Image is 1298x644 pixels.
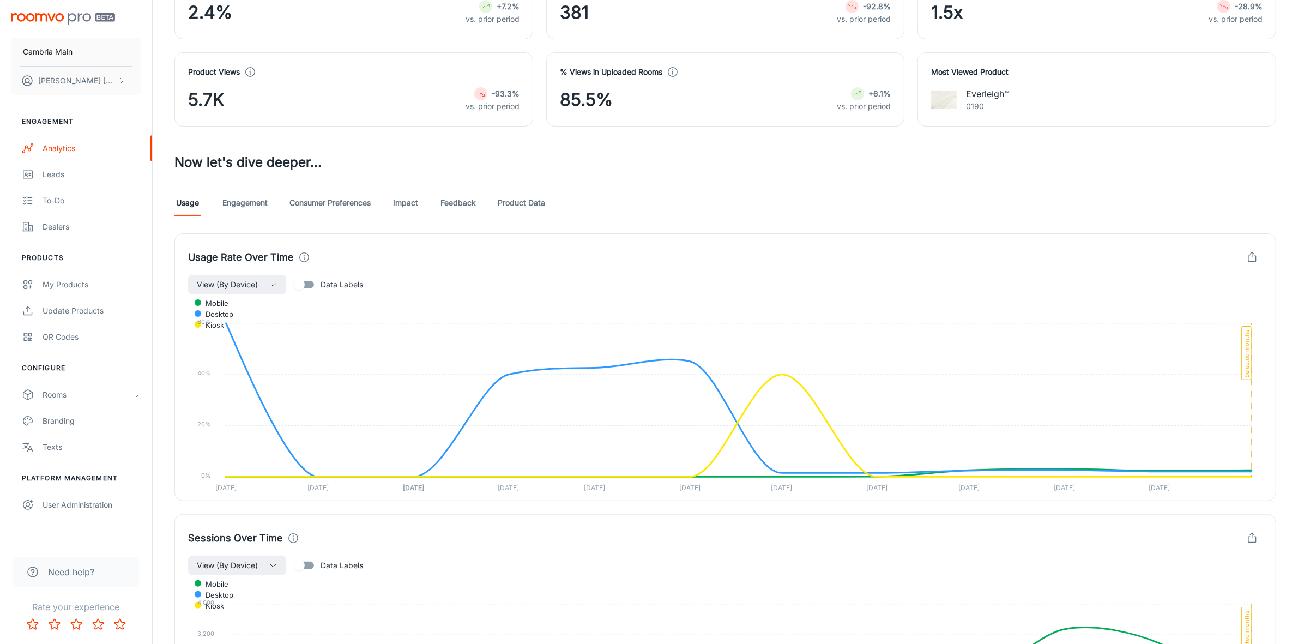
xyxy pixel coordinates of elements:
[679,484,701,492] tspan: [DATE]
[466,13,520,25] p: vs. prior period
[188,250,294,265] h4: Usage Rate Over Time
[215,484,237,492] tspan: [DATE]
[868,89,891,98] strong: +6.1%
[23,46,73,58] p: Cambria Main
[393,190,419,216] a: Impact
[43,441,141,453] div: Texts
[11,13,115,25] img: Roomvo PRO Beta
[958,484,980,492] tspan: [DATE]
[966,100,1010,112] p: 0190
[188,66,240,78] h4: Product Views
[11,67,141,95] button: [PERSON_NAME] [PERSON_NAME]
[201,472,211,479] tspan: 0%
[43,415,141,427] div: Branding
[466,100,520,112] p: vs. prior period
[43,305,141,317] div: Update Products
[837,13,891,25] p: vs. prior period
[43,331,141,343] div: QR Codes
[197,309,233,319] span: desktop
[197,318,211,326] tspan: 60%
[48,565,94,579] span: Need help?
[188,531,283,546] h4: Sessions Over Time
[197,590,233,600] span: desktop
[931,66,1263,78] h4: Most Viewed Product
[498,190,545,216] a: Product Data
[440,190,476,216] a: Feedback
[9,600,143,613] p: Rate your experience
[837,100,891,112] p: vs. prior period
[966,87,1010,100] p: Everleigh™
[584,484,605,492] tspan: [DATE]
[497,2,520,11] strong: +7.2%
[65,613,87,635] button: Rate 3 star
[43,195,141,207] div: To-do
[43,389,132,401] div: Rooms
[197,599,214,607] tspan: 4,000
[197,420,211,428] tspan: 20%
[197,298,228,308] span: mobile
[197,630,214,637] tspan: 3,200
[11,38,141,66] button: Cambria Main
[866,484,888,492] tspan: [DATE]
[109,613,131,635] button: Rate 5 star
[197,278,258,291] span: View (By Device)
[44,613,65,635] button: Rate 2 star
[188,87,225,113] span: 5.7K
[188,275,286,294] button: View (By Device)
[492,89,520,98] strong: -93.3%
[1054,484,1075,492] tspan: [DATE]
[403,484,424,492] tspan: [DATE]
[174,153,1276,172] h3: Now let's dive deeper...
[174,190,201,216] a: Usage
[43,279,141,291] div: My Products
[87,613,109,635] button: Rate 4 star
[498,484,519,492] tspan: [DATE]
[222,190,268,216] a: Engagement
[22,613,44,635] button: Rate 1 star
[197,579,228,589] span: mobile
[863,2,891,11] strong: -92.8%
[1209,13,1263,25] p: vs. prior period
[43,168,141,180] div: Leads
[321,279,363,291] span: Data Labels
[307,484,329,492] tspan: [DATE]
[1235,2,1263,11] strong: -28.9%
[289,190,371,216] a: Consumer Preferences
[197,369,211,377] tspan: 40%
[188,556,286,575] button: View (By Device)
[38,75,115,87] p: [PERSON_NAME] [PERSON_NAME]
[931,87,957,113] img: Everleigh™
[43,221,141,233] div: Dealers
[1149,484,1170,492] tspan: [DATE]
[560,66,662,78] h4: % Views in Uploaded Rooms
[43,499,141,511] div: User Administration
[197,559,258,572] span: View (By Device)
[771,484,793,492] tspan: [DATE]
[560,87,613,113] span: 85.5%
[43,142,141,154] div: Analytics
[321,559,363,571] span: Data Labels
